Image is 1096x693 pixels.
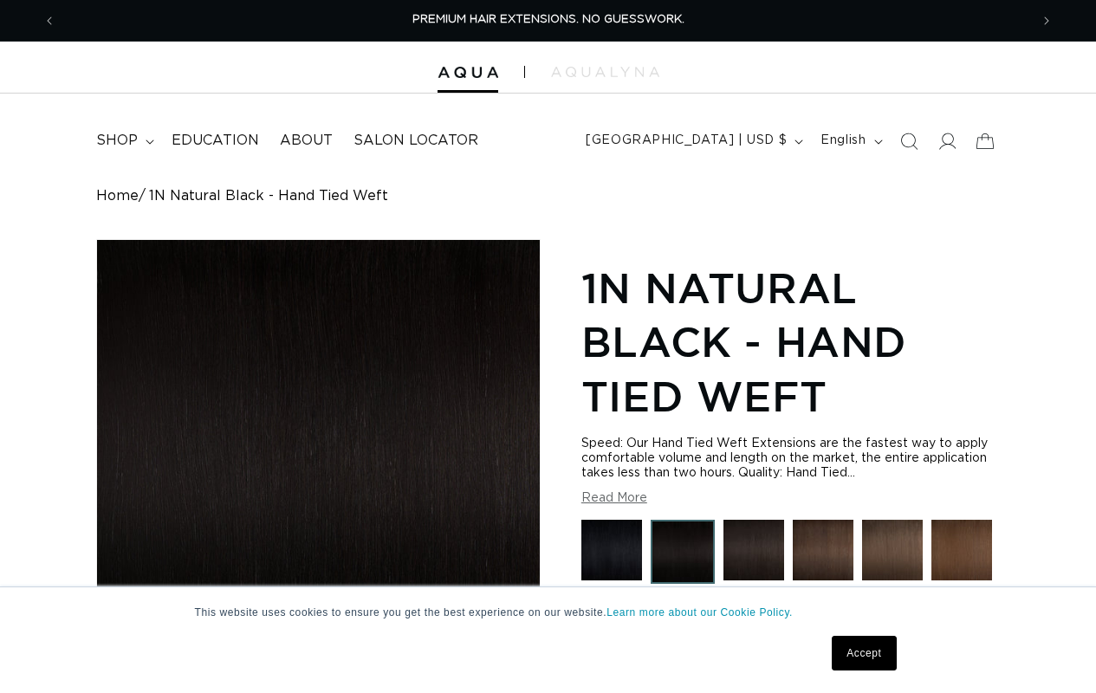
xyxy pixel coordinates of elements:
a: 4 Medium Brown - Hand Tied Weft [931,520,992,593]
button: [GEOGRAPHIC_DATA] | USD $ [575,125,810,158]
span: PREMIUM HAIR EXTENSIONS. NO GUESSWORK. [412,14,684,25]
div: Speed: Our Hand Tied Weft Extensions are the fastest way to apply comfortable volume and length o... [581,437,1001,481]
p: This website uses cookies to ensure you get the best experience on our website. [195,605,902,620]
a: 4AB Medium Ash Brown - Hand Tied Weft [862,520,923,593]
a: Accept [832,636,896,670]
a: 1 Black - Hand Tied Weft [581,520,642,593]
a: About [269,121,343,160]
img: 1B Soft Black - Hand Tied Weft [723,520,784,580]
button: Read More [581,491,647,506]
span: [GEOGRAPHIC_DATA] | USD $ [586,132,787,150]
a: Learn more about our Cookie Policy. [606,606,793,619]
summary: shop [86,121,161,160]
h1: 1N Natural Black - Hand Tied Weft [581,261,1001,423]
a: Home [96,188,139,204]
a: 1B Soft Black - Hand Tied Weft [723,520,784,593]
img: 4AB Medium Ash Brown - Hand Tied Weft [862,520,923,580]
img: 1N Natural Black - Hand Tied Weft [651,520,715,584]
a: Salon Locator [343,121,489,160]
span: Salon Locator [353,132,478,150]
button: Previous announcement [30,4,68,37]
span: shop [96,132,138,150]
img: Aqua Hair Extensions [438,67,498,79]
a: 2 Dark Brown - Hand Tied Weft [793,520,853,593]
img: aqualyna.com [551,67,659,77]
span: About [280,132,333,150]
button: Next announcement [1028,4,1066,37]
summary: Search [890,122,928,160]
a: Education [161,121,269,160]
nav: breadcrumbs [96,188,1001,204]
a: 1N Natural Black - Hand Tied Weft [651,520,715,593]
img: 2 Dark Brown - Hand Tied Weft [793,520,853,580]
span: English [820,132,866,150]
span: 1N Natural Black - Hand Tied Weft [149,188,388,204]
img: 1 Black - Hand Tied Weft [581,520,642,580]
span: Education [172,132,259,150]
button: English [810,125,889,158]
img: 4 Medium Brown - Hand Tied Weft [931,520,992,580]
